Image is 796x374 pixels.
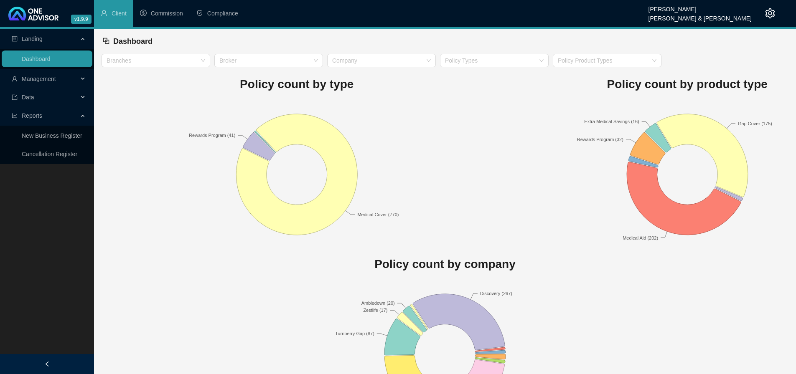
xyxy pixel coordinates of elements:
[12,76,18,82] span: user
[480,291,512,296] text: Discovery (267)
[8,7,58,20] img: 2df55531c6924b55f21c4cf5d4484680-logo-light.svg
[22,112,42,119] span: Reports
[140,10,147,16] span: dollar
[102,37,110,45] span: block
[101,10,107,16] span: user
[113,37,153,45] span: Dashboard
[12,36,18,42] span: profile
[357,212,399,217] text: Medical Cover (770)
[71,15,92,24] span: v1.9.9
[335,331,374,336] text: Turnberry Gap (87)
[22,35,43,42] span: Landing
[151,10,183,17] span: Commission
[102,255,788,273] h1: Policy count by company
[22,56,51,62] a: Dashboard
[648,2,752,11] div: [PERSON_NAME]
[44,361,50,367] span: left
[102,75,492,93] h1: Policy count by type
[22,132,82,139] a: New Business Register
[361,301,395,306] text: Ambledown (20)
[584,119,639,124] text: Extra Medical Savings (16)
[112,10,127,17] span: Client
[207,10,238,17] span: Compliance
[648,11,752,20] div: [PERSON_NAME] & [PERSON_NAME]
[22,94,34,101] span: Data
[577,136,623,142] text: Rewards Program (32)
[12,113,18,119] span: line-chart
[189,133,235,138] text: Rewards Program (41)
[765,8,775,18] span: setting
[22,76,56,82] span: Management
[738,121,772,126] text: Gap Cover (175)
[22,151,77,157] a: Cancellation Register
[12,94,18,100] span: import
[363,308,387,313] text: Zestlife (17)
[623,235,658,240] text: Medical Aid (202)
[196,10,203,16] span: safety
